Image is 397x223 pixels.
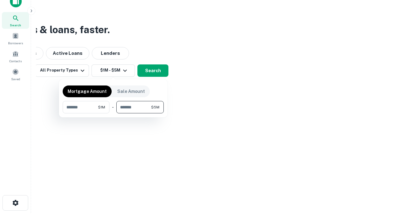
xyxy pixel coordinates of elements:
[151,104,159,110] span: $5M
[98,104,105,110] span: $1M
[366,173,397,203] iframe: Chat Widget
[112,101,114,113] div: -
[117,88,145,95] p: Sale Amount
[68,88,107,95] p: Mortgage Amount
